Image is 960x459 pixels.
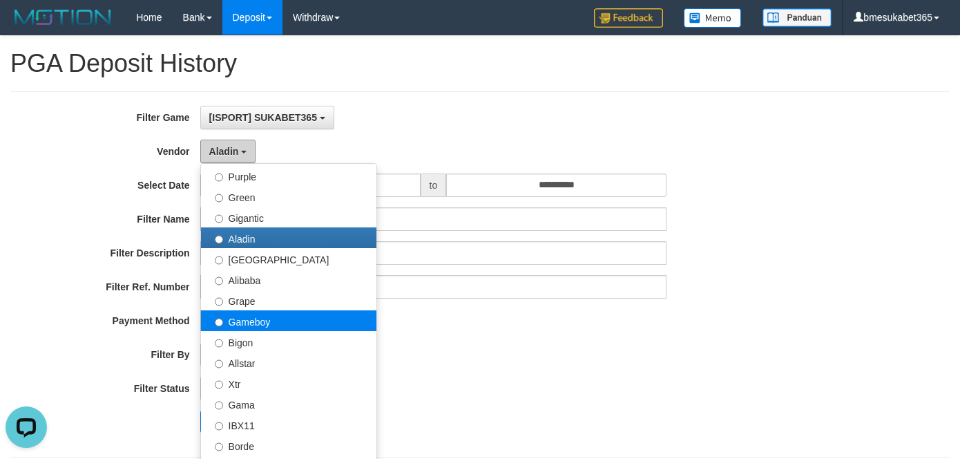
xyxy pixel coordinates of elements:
label: Alibaba [201,269,376,290]
label: Bigon [201,331,376,352]
input: Gigantic [215,214,224,223]
label: [GEOGRAPHIC_DATA] [201,248,376,269]
button: [ISPORT] SUKABET365 [200,106,334,129]
input: Allstar [215,359,224,368]
input: Borde [215,442,224,451]
h1: PGA Deposit History [10,50,950,77]
label: Grape [201,290,376,310]
input: Bigon [215,339,224,348]
img: panduan.png [762,8,832,27]
input: [GEOGRAPHIC_DATA] [215,256,224,265]
label: Gama [201,393,376,414]
span: to [421,174,447,197]
input: Gameboy [215,318,224,327]
span: Aladin [209,146,239,157]
label: Allstar [201,352,376,373]
input: IBX11 [215,422,224,431]
input: Xtr [215,380,224,389]
label: Gigantic [201,207,376,227]
label: IBX11 [201,414,376,435]
input: Green [215,194,224,203]
label: Xtr [201,373,376,393]
label: Borde [201,435,376,456]
label: Green [201,186,376,207]
input: Grape [215,297,224,306]
button: Aladin [200,140,256,163]
span: [ISPORT] SUKABET365 [209,112,317,123]
button: Open LiveChat chat widget [6,6,47,47]
input: Alibaba [215,277,224,285]
label: Aladin [201,227,376,248]
input: Gama [215,401,224,410]
img: Feedback.jpg [594,8,663,28]
img: Button%20Memo.svg [684,8,742,28]
input: Purple [215,173,224,182]
input: Aladin [215,235,224,244]
label: Purple [201,165,376,186]
label: Gameboy [201,310,376,331]
img: MOTION_logo.png [10,7,115,28]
